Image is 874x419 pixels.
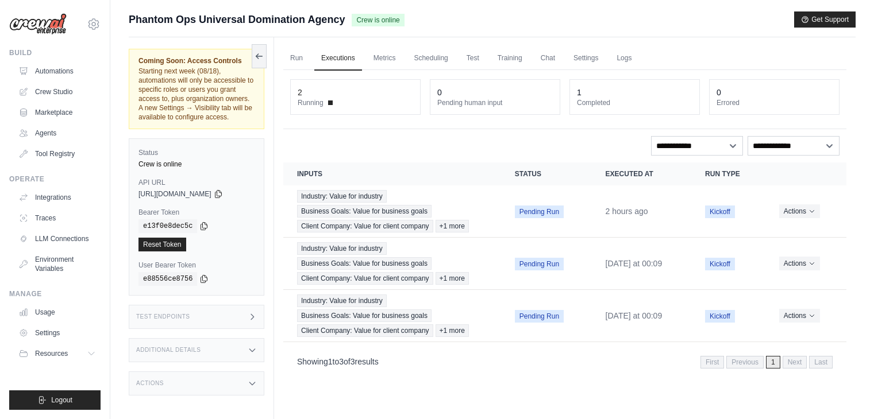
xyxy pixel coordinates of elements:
[437,98,553,107] dt: Pending human input
[297,272,433,285] span: Client Company: Value for client company
[794,11,856,28] button: Get Support
[577,87,582,98] div: 1
[14,230,101,248] a: LLM Connections
[138,178,255,187] label: API URL
[534,46,562,71] a: Chat
[14,324,101,342] a: Settings
[9,13,67,35] img: Logo
[14,250,101,278] a: Environment Variables
[328,357,333,366] span: 1
[783,356,807,368] span: Next
[14,83,101,101] a: Crew Studio
[283,162,846,376] section: Crew executions table
[138,148,255,157] label: Status
[9,390,101,410] button: Logout
[577,98,692,107] dt: Completed
[726,356,764,368] span: Previous
[14,303,101,321] a: Usage
[298,98,324,107] span: Running
[138,67,253,121] span: Starting next week (08/18), automations will only be accessible to specific roles or users you gr...
[283,46,310,71] a: Run
[351,357,355,366] span: 3
[14,344,101,363] button: Resources
[136,313,190,320] h3: Test Endpoints
[297,242,387,255] span: Industry: Value for industry
[460,46,486,71] a: Test
[297,220,433,232] span: Client Company: Value for client company
[14,103,101,122] a: Marketplace
[9,289,101,298] div: Manage
[14,209,101,227] a: Traces
[283,347,846,376] nav: Pagination
[610,46,638,71] a: Logs
[491,46,529,71] a: Training
[779,257,820,270] button: Actions for execution
[35,349,68,358] span: Resources
[283,162,501,185] th: Inputs
[14,145,101,163] a: Tool Registry
[297,190,487,232] a: View execution details for Industry
[138,219,197,233] code: e13f0e8dec5c
[705,258,735,270] span: Kickoff
[606,311,663,320] time: August 16, 2025 at 00:09 IST
[436,272,469,285] span: +1 more
[9,174,101,184] div: Operate
[14,124,101,142] a: Agents
[691,162,765,185] th: Run Type
[515,310,564,323] span: Pending Run
[700,356,833,368] nav: Pagination
[515,205,564,218] span: Pending Run
[705,205,735,218] span: Kickoff
[14,188,101,207] a: Integrations
[297,294,387,307] span: Industry: Value for industry
[437,87,442,98] div: 0
[606,207,648,216] time: August 17, 2025 at 23:02 IST
[779,204,820,218] button: Actions for execution
[567,46,605,71] a: Settings
[501,162,592,185] th: Status
[314,46,362,71] a: Executions
[297,356,379,367] p: Showing to of results
[297,294,487,337] a: View execution details for Industry
[705,310,735,323] span: Kickoff
[515,258,564,270] span: Pending Run
[138,160,255,169] div: Crew is online
[138,238,186,251] a: Reset Token
[129,11,345,28] span: Phantom Ops Universal Domination Agency
[138,208,255,217] label: Bearer Token
[297,257,432,270] span: Business Goals: Value for business goals
[136,380,164,387] h3: Actions
[606,259,663,268] time: August 16, 2025 at 00:09 IST
[700,356,724,368] span: First
[339,357,344,366] span: 3
[138,56,255,65] span: Coming Soon: Access Controls
[297,309,432,322] span: Business Goals: Value for business goals
[779,309,820,323] button: Actions for execution
[766,356,780,368] span: 1
[717,98,832,107] dt: Errored
[436,324,469,337] span: +1 more
[297,190,387,203] span: Industry: Value for industry
[136,347,201,354] h3: Additional Details
[9,48,101,57] div: Build
[298,87,302,98] div: 2
[407,46,455,71] a: Scheduling
[352,14,404,26] span: Crew is online
[297,205,432,218] span: Business Goals: Value for business goals
[138,189,211,199] span: [URL][DOMAIN_NAME]
[138,272,197,286] code: e88556ce8756
[367,46,403,71] a: Metrics
[717,87,721,98] div: 0
[297,324,433,337] span: Client Company: Value for client company
[592,162,691,185] th: Executed at
[436,220,469,232] span: +1 more
[297,242,487,285] a: View execution details for Industry
[138,261,255,270] label: User Bearer Token
[51,395,72,405] span: Logout
[809,356,833,368] span: Last
[14,62,101,80] a: Automations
